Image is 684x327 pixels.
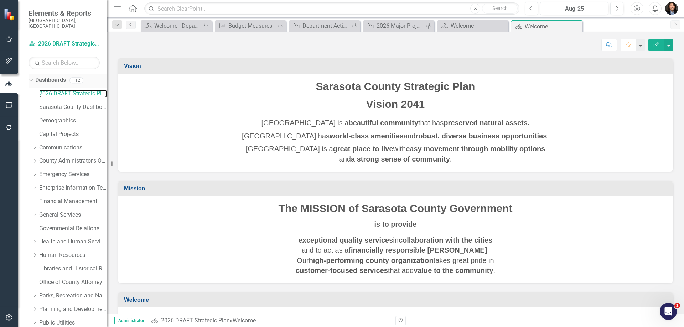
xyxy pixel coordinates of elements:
button: Search [482,4,518,14]
div: Department Actions - Budget Report [302,21,349,30]
span: Sarasota County Strategic Plan [316,80,475,92]
a: [URL][DOMAIN_NAME] [166,313,218,319]
span: Administrator [114,317,147,324]
div: » [151,317,390,325]
strong: great place to live [333,145,393,153]
a: Welcome - Department Snapshot [142,21,201,30]
strong: is to provide [374,220,417,228]
div: Welcome - Department Snapshot [154,21,201,30]
img: ClearPoint Strategy [4,8,16,20]
a: Welcome [439,21,507,30]
a: Dashboards [35,76,66,84]
a: Office of County Attorney [39,278,107,286]
strong: customer-focused services [296,267,388,274]
a: Human Resources [39,251,107,259]
a: Planning and Development Services [39,305,107,313]
strong: high-performing county organization [309,257,434,264]
div: Budget Measures [228,21,275,30]
strong: exceptional quality services [299,236,393,244]
strong: value to the community [414,267,493,274]
a: Libraries and Historical Resources [39,265,107,273]
h3: Mission [124,185,669,192]
div: Welcome [525,22,581,31]
span: The MISSION of Sarasota County Government [279,202,513,214]
span: [GEOGRAPHIC_DATA] has and . [242,132,549,140]
a: Capital Projects [39,130,107,138]
strong: robust, diverse business opportunities [415,132,547,140]
h3: Welcome [124,297,669,303]
input: Search ClearPoint... [144,2,519,15]
a: Communications [39,144,107,152]
a: Department Actions - Budget Report [291,21,349,30]
strong: collaboration with the cities [399,236,492,244]
a: Demographics [39,117,107,125]
a: 2026 DRAFT Strategic Plan [28,40,100,48]
span: 1 [674,303,680,308]
strong: easy movement through mobility options [406,145,545,153]
a: Enterprise Information Technology [39,184,107,192]
a: Financial Management [39,197,107,206]
p: To access actions: [125,312,666,321]
div: 2026 Major Projects [377,21,424,30]
input: Search Below... [28,57,100,69]
strong: beautiful community [348,119,418,127]
iframe: Intercom live chat [660,303,677,320]
a: County Administrator's Office [39,157,107,165]
a: Emergency Services [39,170,107,179]
a: Budget Measures [217,21,275,30]
strong: preserved natural assets. [444,119,529,127]
div: 112 [69,77,83,83]
strong: financially responsible [PERSON_NAME] [348,246,487,254]
span: [GEOGRAPHIC_DATA] is a with and . [246,145,545,163]
a: 2026 DRAFT Strategic Plan [39,90,107,98]
a: Sarasota County Dashboard [39,103,107,111]
span: Search [492,5,508,11]
span: Elements & Reports [28,9,100,17]
strong: a strong sense of community [351,155,450,163]
span: in and to act as a . Our takes great pride in that add . [296,236,495,275]
a: Parks, Recreation and Natural Resources [39,292,107,300]
div: Welcome [451,21,507,30]
strong: world-class amenities [330,132,404,140]
a: Public Utilities [39,319,107,327]
div: Welcome [233,317,256,324]
small: [GEOGRAPHIC_DATA], [GEOGRAPHIC_DATA] [28,17,100,29]
a: 2026 DRAFT Strategic Plan [161,317,230,324]
span: [GEOGRAPHIC_DATA] is a that has [261,119,530,127]
a: Governmental Relations [39,225,107,233]
h3: Vision [124,63,669,69]
img: Katie White [665,2,678,15]
a: 2026 Major Projects [365,21,424,30]
div: Aug-25 [543,5,606,13]
a: Health and Human Services [39,238,107,246]
button: Aug-25 [540,2,608,15]
span: Vision 2041 [366,98,425,110]
a: General Services [39,211,107,219]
